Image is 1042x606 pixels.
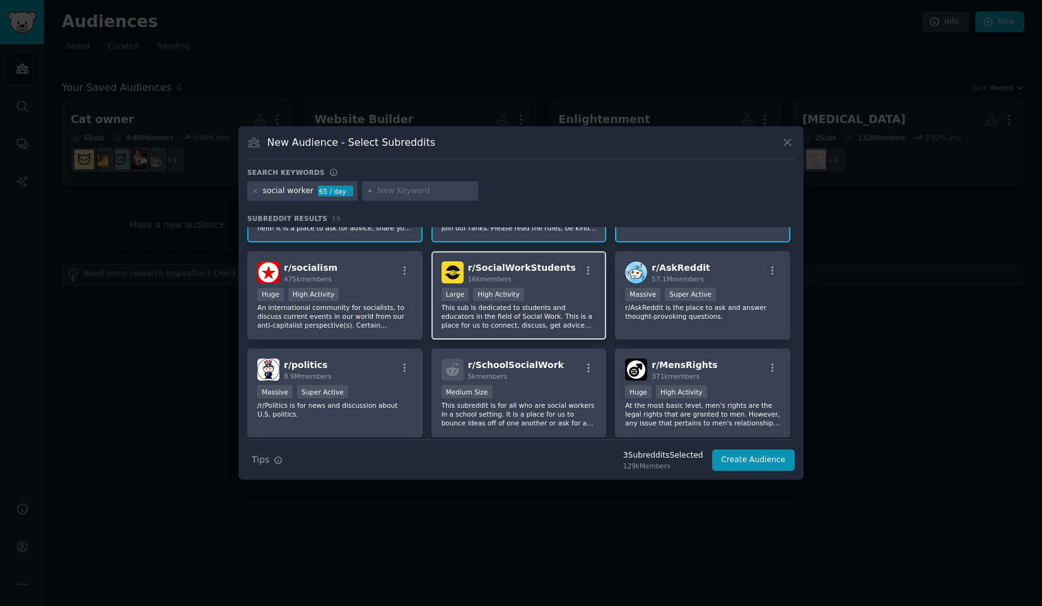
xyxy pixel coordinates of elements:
span: r/ SchoolSocialWork [468,360,564,370]
div: 65 / day [318,186,353,197]
div: 3 Subreddit s Selected [623,450,703,461]
button: Tips [247,449,287,471]
span: Tips [252,453,269,466]
h3: New Audience - Select Subreddits [267,136,435,149]
div: Massive [257,385,293,398]
p: At the most basic level, men's rights are the legal rights that are granted to men. However, any ... [625,401,780,427]
div: Massive [625,288,660,301]
span: 371k members [652,372,700,380]
div: Medium Size [442,385,493,398]
div: Huge [625,385,652,398]
h3: Search keywords [247,168,325,177]
div: High Activity [656,385,707,398]
img: politics [257,359,279,381]
div: Large [442,288,469,301]
p: This sub is dedicated to students and educators in the field of Social Work. This is a place for ... [442,303,597,330]
span: 19 [332,215,341,222]
button: Create Audience [712,449,795,471]
div: Super Active [297,385,348,398]
span: r/ politics [284,360,327,370]
span: r/ MensRights [652,360,717,370]
span: r/ SocialWorkStudents [468,263,576,273]
img: SocialWorkStudents [442,261,464,283]
span: 57.1M members [652,275,703,283]
p: /r/Politics is for news and discussion about U.S. politics. [257,401,413,419]
div: High Activity [473,288,524,301]
p: r/AskReddit is the place to ask and answer thought-provoking questions. [625,303,780,321]
input: New Keyword [378,186,474,197]
span: r/ socialism [284,263,337,273]
img: socialism [257,261,279,283]
span: r/ AskReddit [652,263,710,273]
span: 16k members [468,275,512,283]
div: High Activity [288,288,339,301]
p: An international community for socialists, to discuss current events in our world from our anti-c... [257,303,413,330]
div: 129k Members [623,461,703,470]
span: 5k members [468,372,508,380]
div: Huge [257,288,284,301]
img: AskReddit [625,261,647,283]
span: Subreddit Results [247,214,327,223]
span: 475k members [284,275,332,283]
div: social worker [263,186,314,197]
img: MensRights [625,359,647,381]
div: Super Active [665,288,716,301]
p: This subreddit is for all who are social workers in a school setting. It is a place for us to bou... [442,401,597,427]
span: 8.9M members [284,372,332,380]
